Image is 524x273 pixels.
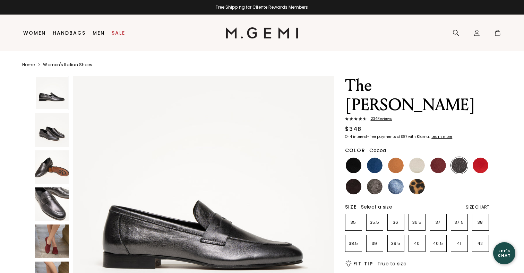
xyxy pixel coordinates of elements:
[345,148,366,153] h2: Color
[35,150,69,184] img: The Sacca Donna
[367,241,383,246] p: 39
[431,134,452,139] klarna-placement-style-cta: Learn more
[451,220,467,225] p: 37.5
[472,241,489,246] p: 42
[388,220,404,225] p: 36
[430,158,446,173] img: Burgundy
[35,113,69,147] img: The Sacca Donna
[409,241,425,246] p: 40
[430,241,446,246] p: 40.5
[367,220,383,225] p: 35.5
[377,260,406,267] span: True to size
[361,203,392,210] span: Select a size
[430,220,446,225] p: 37
[43,62,92,68] a: Women's Italian Shoes
[409,158,425,173] img: Light Oatmeal
[345,117,490,122] a: 234Reviews
[388,241,404,246] p: 39.5
[408,134,431,139] klarna-placement-style-body: with Klarna
[345,76,490,115] h1: The [PERSON_NAME]
[367,158,383,173] img: Navy
[367,179,383,194] img: Cocoa
[367,117,392,121] span: 234 Review s
[22,62,35,68] a: Home
[226,27,298,38] img: M.Gemi
[466,204,490,210] div: Size Chart
[401,134,407,139] klarna-placement-style-amount: $87
[472,220,489,225] p: 38
[388,158,404,173] img: Luggage
[35,224,69,258] img: The Sacca Donna
[409,179,425,194] img: Leopard
[345,204,357,210] h2: Size
[35,187,69,221] img: The Sacca Donna
[451,241,467,246] p: 41
[345,125,362,133] div: $348
[369,147,386,154] span: Cocoa
[345,241,362,246] p: 38.5
[345,220,362,225] p: 35
[353,261,373,266] h2: Fit Tip
[452,158,467,173] img: Dark Gunmetal
[93,30,105,36] a: Men
[53,30,86,36] a: Handbags
[388,179,404,194] img: Sapphire
[473,158,488,173] img: Sunset Red
[409,220,425,225] p: 36.5
[493,249,515,257] div: Let's Chat
[346,158,361,173] img: Black
[23,30,46,36] a: Women
[431,135,452,139] a: Learn more
[345,134,401,139] klarna-placement-style-body: Or 4 interest-free payments of
[346,179,361,194] img: Dark Chocolate
[112,30,125,36] a: Sale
